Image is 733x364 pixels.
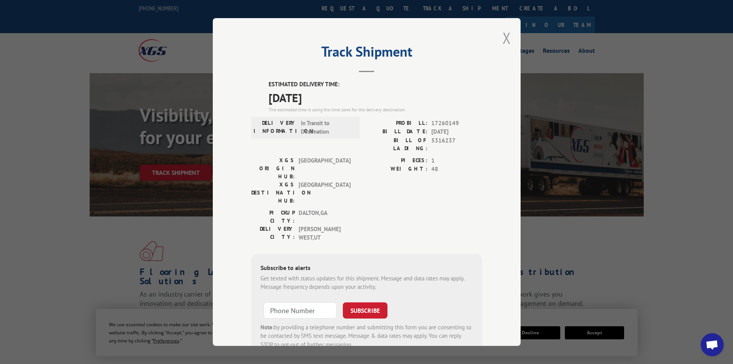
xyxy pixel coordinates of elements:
[251,156,295,181] label: XGS ORIGIN HUB:
[299,181,351,205] span: [GEOGRAPHIC_DATA]
[299,225,351,242] span: [PERSON_NAME] WEST , UT
[701,333,724,356] div: Open chat
[367,136,427,153] label: BILL OF LADING:
[251,46,482,61] h2: Track Shipment
[301,119,353,136] span: In Transit to Destination
[343,302,387,319] button: SUBSCRIBE
[367,119,427,128] label: PROBILL:
[431,127,482,136] span: [DATE]
[264,302,337,319] input: Phone Number
[260,323,473,349] div: by providing a telephone number and submitting this form you are consenting to be contacted by SM...
[299,156,351,181] span: [GEOGRAPHIC_DATA]
[367,127,427,136] label: BILL DATE:
[269,80,482,89] label: ESTIMATED DELIVERY TIME:
[431,119,482,128] span: 17260149
[367,156,427,165] label: PIECES:
[367,165,427,174] label: WEIGHT:
[260,263,473,274] div: Subscribe to alerts
[431,165,482,174] span: 48
[269,106,482,113] div: The estimated time is using the time zone for the delivery destination.
[299,209,351,225] span: DALTON , GA
[260,324,274,331] strong: Note:
[254,119,297,136] label: DELIVERY INFORMATION:
[431,136,482,153] span: 5316237
[431,156,482,165] span: 1
[269,89,482,106] span: [DATE]
[251,181,295,205] label: XGS DESTINATION HUB:
[503,28,511,48] button: Close modal
[251,209,295,225] label: PICKUP CITY:
[251,225,295,242] label: DELIVERY CITY:
[260,274,473,292] div: Get texted with status updates for this shipment. Message and data rates may apply. Message frequ...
